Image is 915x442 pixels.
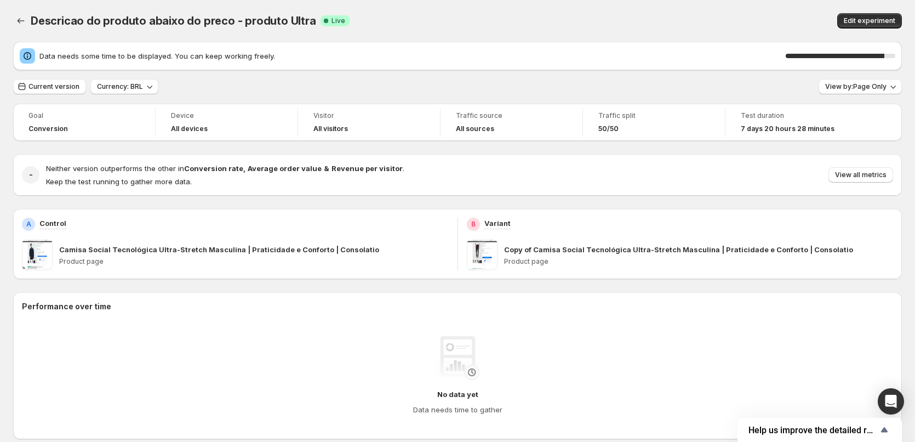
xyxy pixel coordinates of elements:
[504,257,894,266] p: Product page
[28,124,68,133] span: Conversion
[504,244,853,255] p: Copy of Camisa Social Tecnológica Ultra-Stretch Masculina | Praticidade e Conforto | Consolatio
[484,218,511,229] p: Variant
[331,164,403,173] strong: Revenue per visitor
[171,124,208,133] h4: All devices
[28,110,140,134] a: GoalConversion
[28,111,140,120] span: Goal
[59,244,379,255] p: Camisa Social Tecnológica Ultra-Stretch Masculina | Praticidade e Conforto | Consolatio
[248,164,322,173] strong: Average order value
[324,164,329,173] strong: &
[844,16,895,25] span: Edit experiment
[748,425,878,435] span: Help us improve the detailed report for A/B campaigns
[59,257,449,266] p: Product page
[456,111,567,120] span: Traffic source
[828,167,893,183] button: View all metrics
[13,79,86,94] button: Current version
[741,124,834,133] span: 7 days 20 hours 28 minutes
[97,82,143,91] span: Currency: BRL
[741,111,853,120] span: Test duration
[31,14,316,27] span: Descricao do produto abaixo do preco - produto Ultra
[22,301,893,312] h2: Performance over time
[28,82,79,91] span: Current version
[46,177,192,186] span: Keep the test running to gather more data.
[598,110,710,134] a: Traffic split50/50
[39,218,66,229] p: Control
[456,110,567,134] a: Traffic sourceAll sources
[837,13,902,29] button: Edit experiment
[29,169,33,180] h2: -
[46,164,404,173] span: Neither version outperforms the other in .
[13,13,28,29] button: Back
[437,389,478,400] h4: No data yet
[313,124,348,133] h4: All visitors
[878,388,904,415] div: Open Intercom Messenger
[313,111,425,120] span: Visitor
[413,404,502,415] h4: Data needs time to gather
[22,240,53,270] img: Camisa Social Tecnológica Ultra-Stretch Masculina | Praticidade e Conforto | Consolatio
[436,336,479,380] img: No data yet
[313,110,425,134] a: VisitorAll visitors
[598,111,710,120] span: Traffic split
[171,110,282,134] a: DeviceAll devices
[741,110,853,134] a: Test duration7 days 20 hours 28 minutes
[184,164,243,173] strong: Conversion rate
[467,240,497,270] img: Copy of Camisa Social Tecnológica Ultra-Stretch Masculina | Praticidade e Conforto | Consolatio
[26,220,31,229] h2: A
[471,220,476,229] h2: B
[39,50,786,61] span: Data needs some time to be displayed. You can keep working freely.
[243,164,245,173] strong: ,
[825,82,887,91] span: View by: Page Only
[90,79,158,94] button: Currency: BRL
[748,423,891,437] button: Show survey - Help us improve the detailed report for A/B campaigns
[835,171,887,179] span: View all metrics
[331,16,345,25] span: Live
[456,124,494,133] h4: All sources
[598,124,619,133] span: 50/50
[171,111,282,120] span: Device
[819,79,902,94] button: View by:Page Only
